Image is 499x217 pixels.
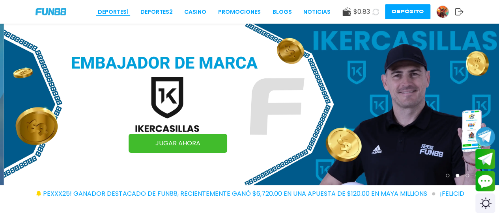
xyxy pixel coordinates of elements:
[475,126,495,147] button: Join telegram channel
[475,149,495,169] button: Join telegram
[353,7,370,17] span: $ 0.83
[98,8,129,16] a: Deportes1
[1,189,435,198] span: ¡FELICIDADES pexxx25! GANADOR DESTACADO DE FUN88, RECIENTEMENTE GANÓ $6,720.00 EN UNA APUESTA DE ...
[140,8,173,16] a: Deportes2
[436,6,455,18] a: Avatar
[475,193,495,213] div: Switch theme
[385,4,430,19] button: Depósito
[184,8,206,16] a: CASINO
[303,8,331,16] a: NOTICIAS
[437,6,449,18] img: Avatar
[36,8,66,15] img: Company Logo
[218,8,261,16] a: Promociones
[475,171,495,191] button: Contact customer service
[129,134,227,153] a: JUGAR AHORA
[272,8,292,16] a: BLOGS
